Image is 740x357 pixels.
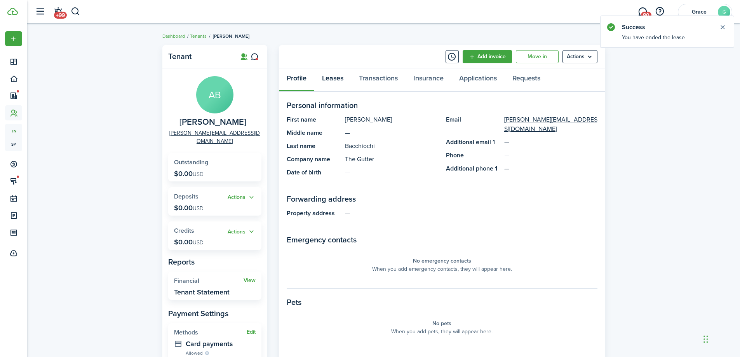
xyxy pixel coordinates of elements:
p: $0.00 [174,238,204,246]
button: Close notify [717,22,728,33]
notify-body: You have ended the lease [601,33,734,47]
span: USD [193,170,204,178]
span: Alan Bacchiochi [179,117,246,127]
panel-main-description: [PERSON_NAME] [345,115,438,124]
panel-main-title: Date of birth [287,168,341,177]
panel-main-placeholder-description: When you add emergency contacts, they will appear here. [372,265,512,273]
a: Messaging [635,2,650,22]
a: Dashboard [162,33,185,40]
button: Open menu [228,227,256,236]
a: Applications [451,68,505,92]
button: Open menu [228,193,256,202]
notify-title: Success [622,23,711,32]
a: Tenants [190,33,207,40]
a: [PERSON_NAME][EMAIL_ADDRESS][DOMAIN_NAME] [504,115,597,134]
a: Leases [314,68,351,92]
a: Move in [516,50,559,63]
panel-main-subtitle: Payment Settings [168,308,261,319]
panel-main-placeholder-title: No emergency contacts [413,257,471,265]
iframe: Chat Widget [611,273,740,357]
panel-main-section-title: Forwarding address [287,193,597,205]
button: Open menu [562,50,597,63]
button: Timeline [446,50,459,63]
panel-main-section-title: Personal information [287,99,597,111]
span: [PERSON_NAME] [213,33,249,40]
menu-btn: Actions [562,50,597,63]
span: Allowed [186,350,203,357]
button: Actions [228,193,256,202]
panel-main-description: Bacchiochi [345,141,438,151]
p: $0.00 [174,204,204,212]
panel-main-title: Company name [287,155,341,164]
span: 80 [641,12,651,19]
a: Requests [505,68,548,92]
img: TenantCloud [7,8,18,15]
span: USD [193,204,204,212]
span: Deposits [174,192,198,201]
panel-main-placeholder-description: When you add pets, they will appear here. [391,327,493,336]
panel-main-description: — [345,168,438,177]
panel-main-description: — [345,128,438,138]
button: Edit [247,329,256,335]
panel-main-section-title: Emergency contacts [287,234,597,246]
a: View [244,277,256,284]
button: Search [71,5,80,18]
widget-stats-description: Card payments [186,340,256,348]
widget-stats-description: Tenant Statement [174,288,230,296]
widget-stats-title: Financial [174,277,244,284]
a: Add invoice [463,50,512,63]
a: Notifications [50,2,65,22]
avatar-text: AB [196,76,233,113]
a: Transactions [351,68,406,92]
span: +99 [54,12,67,19]
button: Actions [228,227,256,236]
panel-main-title: Property address [287,209,341,218]
div: Drag [703,327,708,351]
panel-main-placeholder-title: No pets [432,319,451,327]
button: Open menu [5,31,22,46]
p: $0.00 [174,170,204,178]
panel-main-title: Last name [287,141,341,151]
a: Insurance [406,68,451,92]
panel-main-title: First name [287,115,341,124]
widget-stats-title: Methods [174,329,247,336]
panel-main-description: The Gutter [345,155,438,164]
a: sp [5,138,22,151]
panel-main-section-title: Pets [287,296,597,308]
panel-main-title: Additional email 1 [446,138,500,147]
button: Open sidebar [33,4,47,19]
avatar-text: G [718,6,730,18]
a: [PERSON_NAME][EMAIL_ADDRESS][DOMAIN_NAME] [168,129,261,145]
span: Grace [684,9,715,15]
panel-main-title: Middle name [287,128,341,138]
span: USD [193,239,204,247]
panel-main-title: Tenant [168,52,230,61]
span: Credits [174,226,194,235]
panel-main-subtitle: Reports [168,256,261,268]
a: tn [5,124,22,138]
panel-main-title: Additional phone 1 [446,164,500,173]
span: Outstanding [174,158,208,167]
panel-main-title: Email [446,115,500,134]
button: Open resource center [653,5,666,18]
panel-main-title: Phone [446,151,500,160]
panel-main-description: — [345,209,597,218]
